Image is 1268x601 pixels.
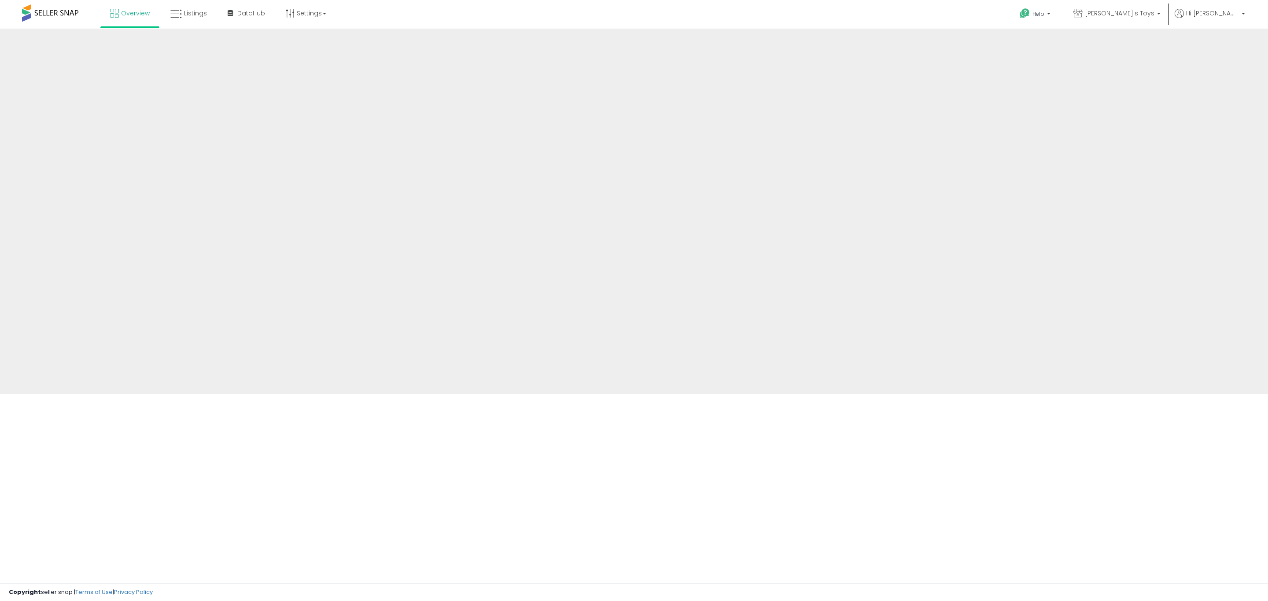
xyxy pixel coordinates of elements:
[121,9,150,18] span: Overview
[1032,10,1044,18] span: Help
[1175,9,1245,29] a: Hi [PERSON_NAME]
[1019,8,1030,19] i: Get Help
[1085,9,1154,18] span: [PERSON_NAME]'s Toys
[1186,9,1239,18] span: Hi [PERSON_NAME]
[237,9,265,18] span: DataHub
[1013,1,1059,29] a: Help
[184,9,207,18] span: Listings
